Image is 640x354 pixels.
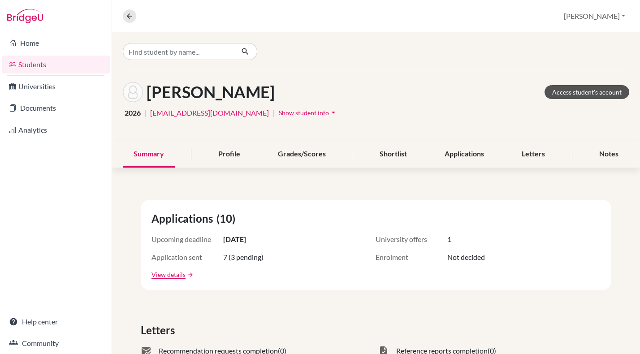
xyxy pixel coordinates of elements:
[511,141,556,168] div: Letters
[150,108,269,118] a: [EMAIL_ADDRESS][DOMAIN_NAME]
[2,121,110,139] a: Analytics
[376,234,447,245] span: University offers
[186,272,194,278] a: arrow_forward
[2,334,110,352] a: Community
[278,106,338,120] button: Show student infoarrow_drop_down
[434,141,495,168] div: Applications
[151,234,223,245] span: Upcoming deadline
[144,108,147,118] span: |
[125,108,141,118] span: 2026
[329,108,338,117] i: arrow_drop_down
[147,82,275,102] h1: [PERSON_NAME]
[151,252,223,263] span: Application sent
[588,141,629,168] div: Notes
[223,252,264,263] span: 7 (3 pending)
[369,141,418,168] div: Shortlist
[2,56,110,73] a: Students
[216,211,239,227] span: (10)
[447,252,485,263] span: Not decided
[272,108,275,118] span: |
[7,9,43,23] img: Bridge-U
[123,43,234,60] input: Find student by name...
[545,85,629,99] a: Access student's account
[2,99,110,117] a: Documents
[376,252,447,263] span: Enrolment
[267,141,337,168] div: Grades/Scores
[560,8,629,25] button: [PERSON_NAME]
[141,322,178,338] span: Letters
[208,141,251,168] div: Profile
[123,141,175,168] div: Summary
[2,34,110,52] a: Home
[151,270,186,279] a: View details
[2,78,110,95] a: Universities
[151,211,216,227] span: Applications
[2,313,110,331] a: Help center
[279,109,329,117] span: Show student info
[223,234,246,245] span: [DATE]
[123,82,143,102] img: Gracie Dalton's avatar
[447,234,451,245] span: 1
